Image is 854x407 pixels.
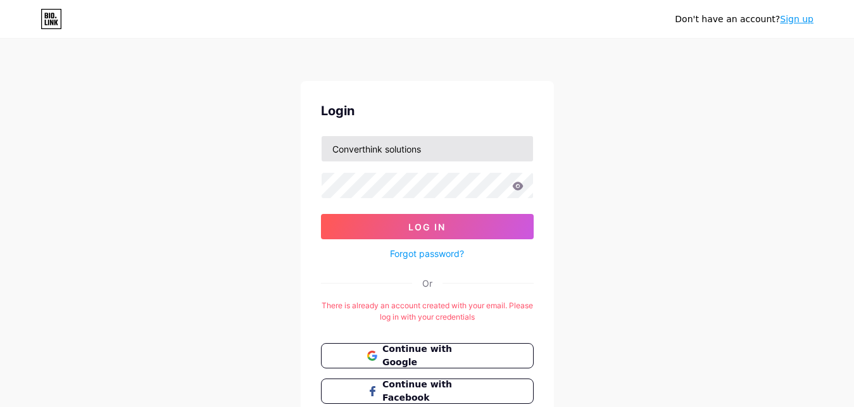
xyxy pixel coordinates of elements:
div: Don't have an account? [675,13,813,26]
a: Forgot password? [390,247,464,260]
button: Log In [321,214,534,239]
a: Sign up [780,14,813,24]
button: Continue with Google [321,343,534,368]
div: There is already an account created with your email. Please log in with your credentials [321,300,534,323]
span: Continue with Google [382,342,487,369]
span: Continue with Facebook [382,378,487,404]
span: Log In [408,222,446,232]
div: Or [422,277,432,290]
input: Username [322,136,533,161]
div: Login [321,101,534,120]
button: Continue with Facebook [321,379,534,404]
